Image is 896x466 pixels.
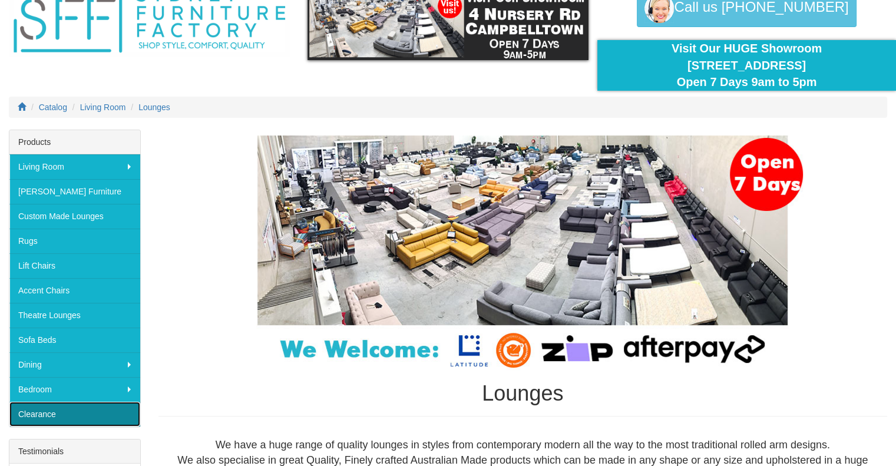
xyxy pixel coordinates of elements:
[9,439,140,464] div: Testimonials
[9,130,140,154] div: Products
[80,103,126,112] a: Living Room
[9,253,140,278] a: Lift Chairs
[9,352,140,377] a: Dining
[39,103,67,112] a: Catalog
[9,204,140,229] a: Custom Made Lounges
[158,382,888,405] h1: Lounges
[9,402,140,427] a: Clearance
[138,103,170,112] a: Lounges
[9,303,140,328] a: Theatre Lounges
[9,278,140,303] a: Accent Chairs
[9,179,140,204] a: [PERSON_NAME] Furniture
[228,135,817,370] img: Lounges
[606,40,887,91] div: Visit Our HUGE Showroom [STREET_ADDRESS] Open 7 Days 9am to 5pm
[9,229,140,253] a: Rugs
[9,328,140,352] a: Sofa Beds
[9,377,140,402] a: Bedroom
[9,154,140,179] a: Living Room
